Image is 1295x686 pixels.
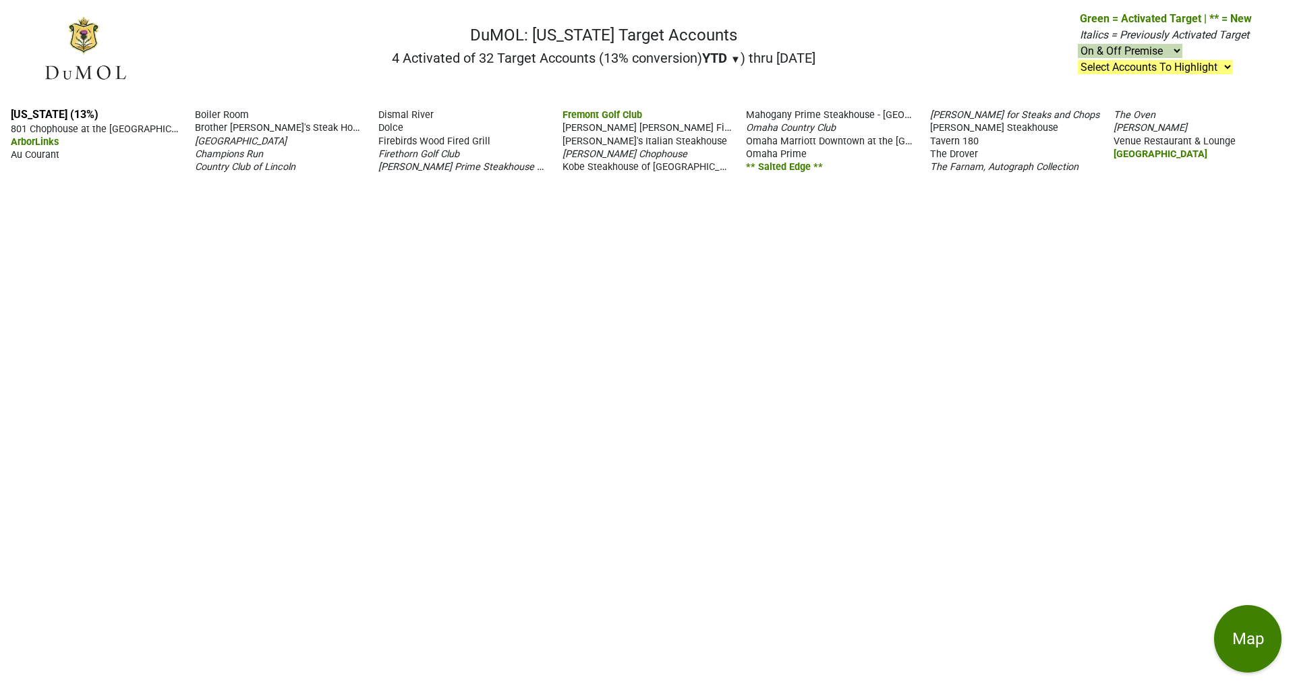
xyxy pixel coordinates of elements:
span: ▼ [730,53,741,65]
span: Dolce [378,122,403,134]
span: The Oven [1114,109,1155,121]
h2: 4 Activated of 32 Target Accounts (13% conversion) ) thru [DATE] [392,50,815,66]
span: [GEOGRAPHIC_DATA] [195,136,287,147]
span: Champions Run [195,148,263,160]
span: YTD [702,50,727,66]
img: DuMOL [43,16,127,82]
span: [GEOGRAPHIC_DATA] [1114,148,1207,160]
span: [PERSON_NAME] [PERSON_NAME] Fired Steaks & Seafood [563,121,819,134]
a: [US_STATE] (13%) [11,108,98,121]
span: Country Club of Lincoln [195,161,295,173]
span: Omaha Country Club [746,122,836,134]
span: Omaha Prime [746,148,807,160]
span: Green = Activated Target | ** = New [1080,12,1252,25]
span: [PERSON_NAME] Chophouse [563,148,687,160]
span: [PERSON_NAME] Steakhouse [930,122,1058,134]
button: Map [1214,605,1282,673]
span: The Drover [930,148,978,160]
span: Fremont Golf Club [563,109,642,121]
span: Firebirds Wood Fired Grill [378,136,490,147]
span: Dismal River [378,109,434,121]
span: The Farnam, Autograph Collection [930,161,1078,173]
span: [PERSON_NAME] [1114,122,1187,134]
span: ArborLinks [11,136,59,148]
span: Au Courant [11,149,59,161]
span: Omaha Marriott Downtown at the [GEOGRAPHIC_DATA] [746,134,988,147]
span: Brother [PERSON_NAME]'s Steak House & Winery [195,121,410,134]
span: [PERSON_NAME] for Steaks and Chops [930,109,1099,121]
span: Kobe Steakhouse of [GEOGRAPHIC_DATA] [563,160,745,173]
span: [PERSON_NAME]'s Italian Steakhouse [563,136,727,147]
span: Firethorn Golf Club [378,148,459,160]
span: [PERSON_NAME] Prime Steakhouse & Wine Bar [378,160,585,173]
span: 801 Chophouse at the [GEOGRAPHIC_DATA] [11,122,202,135]
span: Mahogany Prime Steakhouse - [GEOGRAPHIC_DATA] [746,108,975,121]
span: Venue Restaurant & Lounge [1114,136,1236,147]
span: Italics = Previously Activated Target [1080,28,1249,41]
h1: DuMOL: [US_STATE] Target Accounts [392,26,815,45]
span: Tavern 180 [930,136,979,147]
span: Boiler Room [195,109,249,121]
